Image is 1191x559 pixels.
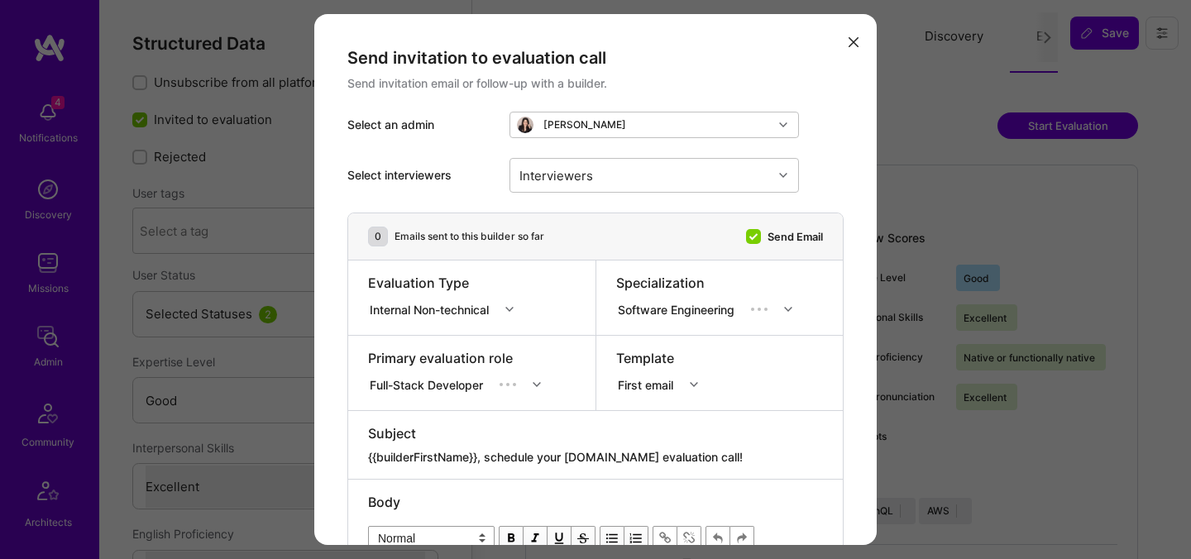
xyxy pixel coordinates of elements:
[368,493,823,511] div: Body
[368,349,552,367] div: Primary evaluation role
[784,305,792,313] i: icon Chevron
[515,163,597,187] div: Interviewers
[849,37,859,47] i: icon Close
[624,526,648,551] button: OL
[616,349,709,367] div: Template
[368,449,823,466] textarea: {{builderFirstName}}, schedule your [DOMAIN_NAME] evaluation call!
[600,526,624,551] button: UL
[618,300,741,318] div: Software Engineering
[368,526,495,551] span: Normal
[690,380,698,389] i: icon Chevron
[618,375,680,393] div: First email
[548,526,572,551] button: Underline
[505,305,514,313] i: icon Chevron
[533,380,541,389] i: icon Chevron
[368,227,388,246] div: 0
[524,526,548,551] button: Italic
[572,526,595,551] button: Strikethrough
[370,300,495,318] div: Internal Non-technical
[395,229,544,244] div: Emails sent to this builder so far
[370,375,490,393] div: Full-Stack Developer
[677,526,701,551] button: Remove Link
[779,121,787,129] i: icon Chevron
[768,227,823,245] span: Send Email
[347,167,496,184] div: Select interviewers
[347,117,496,133] div: Select an admin
[706,526,730,551] button: Undo
[616,274,803,292] div: Specialization
[368,274,524,292] div: Evaluation Type
[314,14,877,545] div: modal
[368,526,495,551] select: Block type
[517,117,533,133] img: User Avatar
[653,526,677,551] button: Link
[730,526,754,551] button: Redo
[499,526,524,551] button: Bold
[347,75,844,92] div: Send invitation email or follow-up with a builder.
[543,118,626,131] div: [PERSON_NAME]
[347,47,844,69] div: Send invitation to evaluation call
[368,424,823,442] div: Subject
[779,171,787,179] i: icon Chevron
